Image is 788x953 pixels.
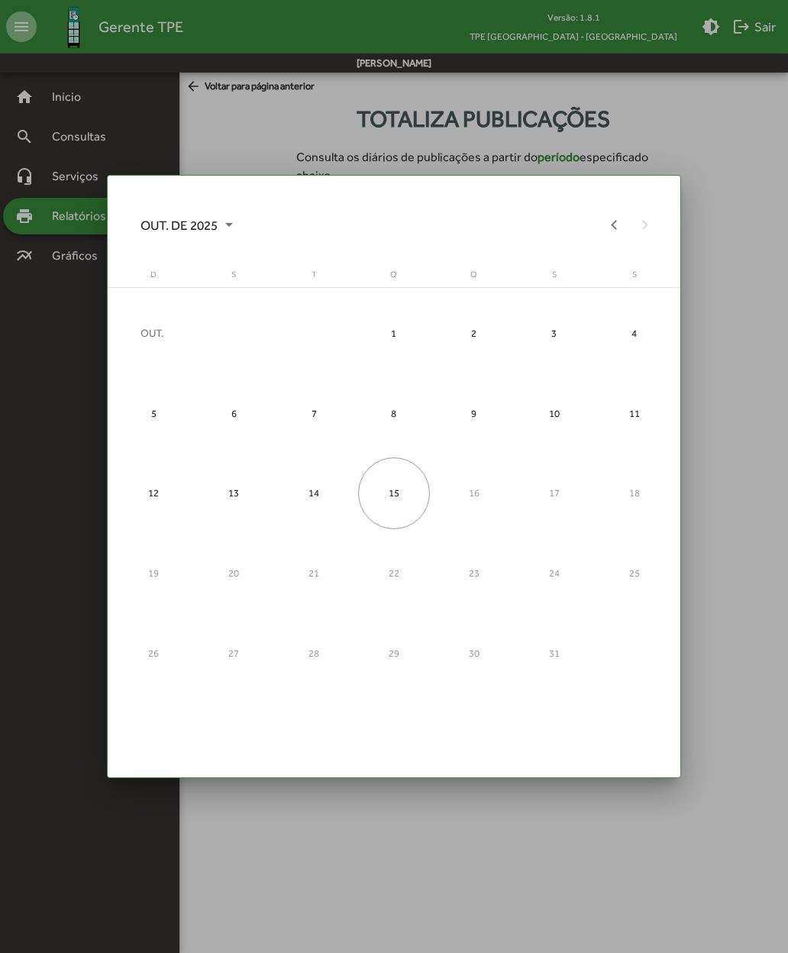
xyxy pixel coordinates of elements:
div: 5 [118,377,189,449]
span: OUT. DE 2025 [140,212,233,239]
td: 20 de outubro de 2025 [194,533,274,613]
td: 22 de outubro de 2025 [354,533,434,613]
div: 29 [358,617,430,689]
div: 19 [118,538,189,609]
td: 28 de outubro de 2025 [274,613,354,693]
th: quinta-feira [434,268,514,287]
td: 29 de outubro de 2025 [354,613,434,693]
button: Previous month [599,210,629,241]
td: 1 de outubro de 2025 [354,293,434,373]
div: 23 [438,538,510,609]
td: 15 de outubro de 2025 [354,454,434,534]
div: 24 [518,538,589,609]
th: sábado [594,268,674,287]
td: 21 de outubro de 2025 [274,533,354,613]
td: 2 de outubro de 2025 [434,293,514,373]
td: 3 de outubro de 2025 [514,293,594,373]
td: 19 de outubro de 2025 [114,533,194,613]
div: 12 [118,457,189,529]
td: 8 de outubro de 2025 [354,373,434,454]
th: segunda-feira [194,268,274,287]
button: Choose month and year [128,210,245,241]
td: 16 de outubro de 2025 [434,454,514,534]
th: sexta-feira [514,268,594,287]
td: 25 de outubro de 2025 [594,533,674,613]
div: 28 [278,617,350,689]
td: 24 de outubro de 2025 [514,533,594,613]
div: 11 [598,377,670,449]
th: domingo [114,268,194,287]
div: 2 [438,297,510,369]
td: 9 de outubro de 2025 [434,373,514,454]
div: 30 [438,617,510,689]
div: 9 [438,377,510,449]
div: 8 [358,377,430,449]
td: 13 de outubro de 2025 [194,454,274,534]
div: 4 [598,297,670,369]
td: 5 de outubro de 2025 [114,373,194,454]
div: 26 [118,617,189,689]
td: 7 de outubro de 2025 [274,373,354,454]
td: 10 de outubro de 2025 [514,373,594,454]
div: 22 [358,538,430,609]
td: 26 de outubro de 2025 [114,613,194,693]
td: 23 de outubro de 2025 [434,533,514,613]
div: 16 [438,457,510,529]
div: 17 [518,457,589,529]
div: 6 [198,377,270,449]
th: quarta-feira [354,268,434,287]
div: 20 [198,538,270,609]
td: 30 de outubro de 2025 [434,613,514,693]
th: terça-feira [274,268,354,287]
td: 18 de outubro de 2025 [594,454,674,534]
div: 10 [518,377,589,449]
div: 21 [278,538,350,609]
td: 12 de outubro de 2025 [114,454,194,534]
td: 4 de outubro de 2025 [594,293,674,373]
td: 14 de outubro de 2025 [274,454,354,534]
td: 27 de outubro de 2025 [194,613,274,693]
div: 18 [598,457,670,529]
td: 6 de outubro de 2025 [194,373,274,454]
div: 14 [278,457,350,529]
td: 17 de outubro de 2025 [514,454,594,534]
div: 1 [358,297,430,369]
div: 3 [518,297,589,369]
td: OUT. [114,293,354,373]
div: 31 [518,617,589,689]
div: 25 [598,538,670,609]
div: 15 [358,457,430,529]
td: 31 de outubro de 2025 [514,613,594,693]
div: 13 [198,457,270,529]
td: 11 de outubro de 2025 [594,373,674,454]
div: 7 [278,377,350,449]
div: 27 [198,617,270,689]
